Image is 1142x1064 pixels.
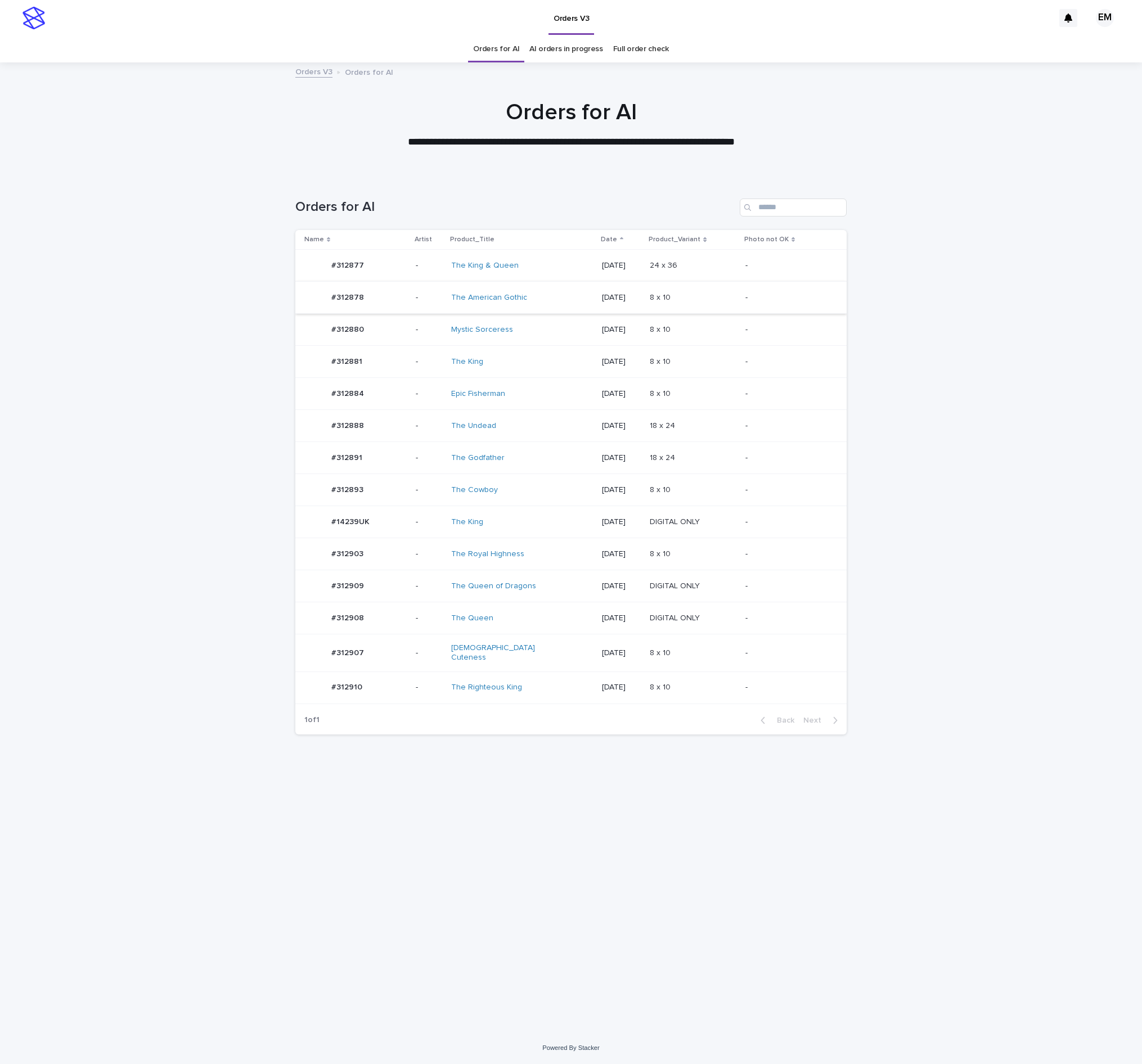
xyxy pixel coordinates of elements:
[416,485,442,495] p: -
[650,355,673,367] p: 8 x 10
[451,261,519,270] a: The King & Queen
[650,680,673,692] p: 8 x 10
[529,36,603,62] a: AI orders in progress
[602,683,641,692] p: [DATE]
[650,646,673,658] p: 8 x 10
[331,680,365,692] p: #312910
[331,387,366,399] p: #312884
[416,261,442,270] p: -
[23,7,45,29] img: stacker-logo-s-only.png
[602,421,641,431] p: [DATE]
[745,549,829,559] p: -
[745,325,829,335] p: -
[745,485,829,495] p: -
[602,293,641,303] p: [DATE]
[295,378,847,410] tr: #312884#312884 -Epic Fisherman [DATE]8 x 108 x 10 -
[416,517,442,527] p: -
[745,581,829,591] p: -
[295,99,847,126] h1: Orders for AI
[416,357,442,367] p: -
[602,485,641,495] p: [DATE]
[745,357,829,367] p: -
[451,614,493,623] a: The Queen
[602,261,641,270] p: [DATE]
[650,547,673,559] p: 8 x 10
[295,570,847,602] tr: #312909#312909 -The Queen of Dragons [DATE]DIGITAL ONLYDIGITAL ONLY -
[650,323,673,335] p: 8 x 10
[416,648,442,658] p: -
[345,65,393,78] p: Orders for AI
[295,199,735,215] h1: Orders for AI
[803,716,828,724] span: Next
[650,451,677,463] p: 18 x 24
[602,549,641,559] p: [DATE]
[650,387,673,399] p: 8 x 10
[295,602,847,634] tr: #312908#312908 -The Queen [DATE]DIGITAL ONLYDIGITAL ONLY -
[331,355,365,367] p: #312881
[451,357,483,367] a: The King
[451,683,522,692] a: The Righteous King
[295,671,847,704] tr: #312910#312910 -The Righteous King [DATE]8 x 108 x 10 -
[650,291,673,303] p: 8 x 10
[304,233,324,246] p: Name
[331,515,372,527] p: #14239UK
[416,453,442,463] p: -
[745,261,829,270] p: -
[451,517,483,527] a: The King
[416,614,442,623] p: -
[602,389,641,399] p: [DATE]
[295,706,329,734] p: 1 of 1
[745,648,829,658] p: -
[295,250,847,282] tr: #312877#312877 -The King & Queen [DATE]24 x 3624 x 36 -
[650,579,702,591] p: DIGITAL ONLY
[602,453,641,463] p: [DATE]
[295,474,847,506] tr: #312893#312893 -The Cowboy [DATE]8 x 108 x 10 -
[416,389,442,399] p: -
[745,614,829,623] p: -
[451,421,496,431] a: The Undead
[331,611,366,623] p: #312908
[602,581,641,591] p: [DATE]
[745,421,829,431] p: -
[451,325,513,335] a: Mystic Sorceress
[451,643,545,662] a: [DEMOGRAPHIC_DATA] Cuteness
[331,451,365,463] p: #312891
[745,389,829,399] p: -
[650,419,677,431] p: 18 x 24
[770,716,794,724] span: Back
[740,199,847,217] input: Search
[295,634,847,672] tr: #312907#312907 -[DEMOGRAPHIC_DATA] Cuteness [DATE]8 x 108 x 10 -
[295,346,847,378] tr: #312881#312881 -The King [DATE]8 x 108 x 10 -
[331,419,366,431] p: #312888
[451,453,505,463] a: The Godfather
[295,410,847,442] tr: #312888#312888 -The Undead [DATE]18 x 2418 x 24 -
[450,233,494,246] p: Product_Title
[613,36,669,62] a: Full order check
[602,517,641,527] p: [DATE]
[331,579,366,591] p: #312909
[331,291,366,303] p: #312878
[416,581,442,591] p: -
[416,293,442,303] p: -
[745,293,829,303] p: -
[331,646,366,658] p: #312907
[745,517,829,527] p: -
[650,259,680,270] p: 24 x 36
[799,715,847,725] button: Next
[451,293,527,303] a: The American Gothic
[650,515,702,527] p: DIGITAL ONLY
[602,648,641,658] p: [DATE]
[295,65,332,78] a: Orders V3
[331,547,366,559] p: #312903
[295,538,847,570] tr: #312903#312903 -The Royal Highness [DATE]8 x 108 x 10 -
[295,314,847,346] tr: #312880#312880 -Mystic Sorceress [DATE]8 x 108 x 10 -
[752,715,799,725] button: Back
[602,614,641,623] p: [DATE]
[451,549,524,559] a: The Royal Highness
[415,233,432,246] p: Artist
[745,453,829,463] p: -
[331,323,366,335] p: #312880
[650,483,673,495] p: 8 x 10
[451,389,505,399] a: Epic Fisherman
